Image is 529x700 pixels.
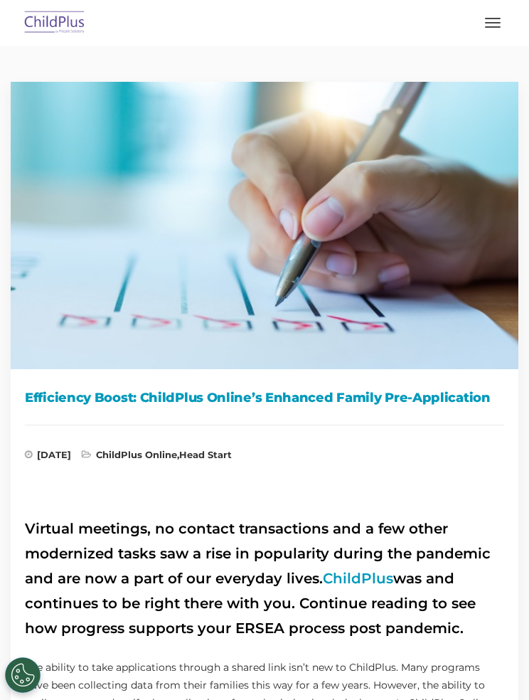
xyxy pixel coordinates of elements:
h2: Virtual meetings, no contact transactions and a few other modernized tasks saw a rise in populari... [25,516,504,641]
button: Cookies Settings [5,657,41,693]
h1: Efficiency Boost: ChildPlus Online’s Enhanced Family Pre-Application [25,387,504,408]
a: ChildPlus Online [96,449,177,460]
a: Head Start [179,449,232,460]
span: [DATE] [25,450,71,465]
img: ChildPlus by Procare Solutions [21,6,88,40]
a: ChildPlus [323,570,393,587]
span: , [82,450,232,465]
